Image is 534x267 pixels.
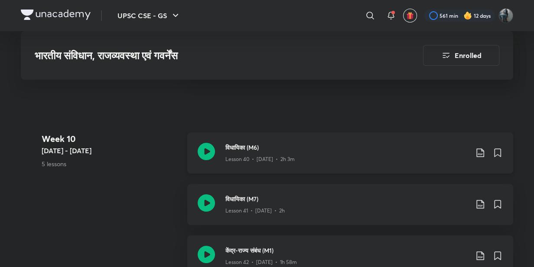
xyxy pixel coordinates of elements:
h3: विधायिका (M7) [225,194,468,203]
button: avatar [403,9,417,23]
a: Company Logo [21,10,91,22]
h5: [DATE] - [DATE] [42,145,180,156]
img: Komal [498,8,513,23]
img: avatar [406,12,414,19]
button: Enrolled [423,45,499,66]
a: विधायिका (M7)Lesson 41 • [DATE] • 2h [187,184,513,235]
p: Lesson 42 • [DATE] • 1h 58m [225,258,297,266]
p: Lesson 41 • [DATE] • 2h [225,207,285,215]
button: UPSC CSE - GS [112,7,186,24]
h3: विधायिका (M6) [225,143,468,152]
p: Lesson 40 • [DATE] • 2h 3m [225,155,295,163]
p: 5 lessons [42,159,180,168]
img: Company Logo [21,10,91,20]
h4: Week 10 [42,132,180,145]
a: विधायिका (M6)Lesson 40 • [DATE] • 2h 3m [187,132,513,184]
h3: केंद्र-राज्य संबंध (M1) [225,246,468,255]
h3: भारतीय संविधान, राजव्यवस्था एवं गवर्नेंस [35,49,374,62]
img: streak [463,11,472,20]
